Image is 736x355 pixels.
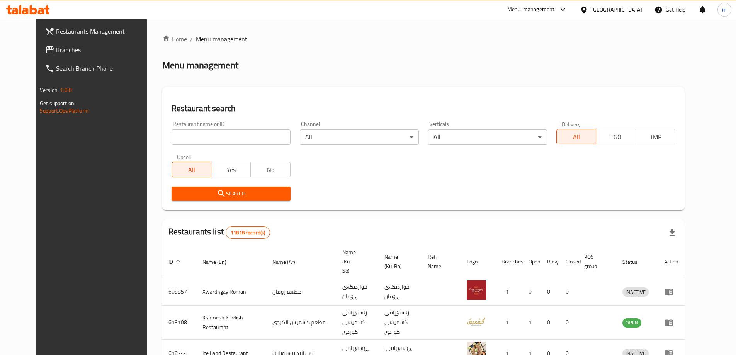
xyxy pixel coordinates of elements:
[177,154,191,160] label: Upsell
[56,45,153,54] span: Branches
[636,129,675,144] button: TMP
[162,59,238,71] h2: Menu management
[162,306,196,340] td: 613108
[266,306,336,340] td: مطعم كشميش الكردي
[722,5,727,14] span: m
[522,306,541,340] td: 1
[196,278,266,306] td: Xwardngay Roman
[40,85,59,95] span: Version:
[467,311,486,331] img: Kshmesh Kurdish Restaurant
[300,129,419,145] div: All
[664,318,678,327] div: Menu
[622,318,641,327] span: OPEN
[622,288,649,297] span: INACTIVE
[384,252,412,271] span: Name (Ku-Ba)
[40,98,75,108] span: Get support on:
[562,121,581,127] label: Delivery
[196,34,247,44] span: Menu management
[250,162,290,177] button: No
[162,34,187,44] a: Home
[658,245,685,278] th: Action
[584,252,607,271] span: POS group
[560,131,593,143] span: All
[56,64,153,73] span: Search Branch Phone
[226,229,270,236] span: 11818 record(s)
[541,306,559,340] td: 0
[591,5,642,14] div: [GEOGRAPHIC_DATA]
[495,278,522,306] td: 1
[378,278,422,306] td: خواردنگەی ڕۆمان
[428,129,547,145] div: All
[266,278,336,306] td: مطعم رومان
[56,27,153,36] span: Restaurants Management
[172,129,291,145] input: Search for restaurant name or ID..
[461,245,495,278] th: Logo
[226,226,270,239] div: Total records count
[622,257,648,267] span: Status
[556,129,596,144] button: All
[522,245,541,278] th: Open
[599,131,632,143] span: TGO
[254,164,287,175] span: No
[336,306,378,340] td: رێستۆرانتی کشمیشى كوردى
[39,22,159,41] a: Restaurants Management
[541,245,559,278] th: Busy
[190,34,193,44] li: /
[214,164,248,175] span: Yes
[272,257,305,267] span: Name (Ar)
[541,278,559,306] td: 0
[202,257,236,267] span: Name (En)
[559,278,578,306] td: 0
[663,223,682,242] div: Export file
[559,245,578,278] th: Closed
[40,106,89,116] a: Support.OpsPlatform
[211,162,251,177] button: Yes
[162,34,685,44] nav: breadcrumb
[39,59,159,78] a: Search Branch Phone
[495,245,522,278] th: Branches
[196,306,266,340] td: Kshmesh Kurdish Restaurant
[168,257,183,267] span: ID
[175,164,208,175] span: All
[172,187,291,201] button: Search
[596,129,636,144] button: TGO
[60,85,72,95] span: 1.0.0
[342,248,369,275] span: Name (Ku-So)
[162,278,196,306] td: 609857
[622,318,641,328] div: OPEN
[495,306,522,340] td: 1
[639,131,672,143] span: TMP
[172,162,211,177] button: All
[178,189,284,199] span: Search
[507,5,555,14] div: Menu-management
[39,41,159,59] a: Branches
[664,287,678,296] div: Menu
[428,252,451,271] span: Ref. Name
[467,280,486,300] img: Xwardngay Roman
[559,306,578,340] td: 0
[522,278,541,306] td: 0
[168,226,270,239] h2: Restaurants list
[378,306,422,340] td: رێستۆرانتی کشمیشى كوردى
[172,103,675,114] h2: Restaurant search
[336,278,378,306] td: خواردنگەی ڕۆمان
